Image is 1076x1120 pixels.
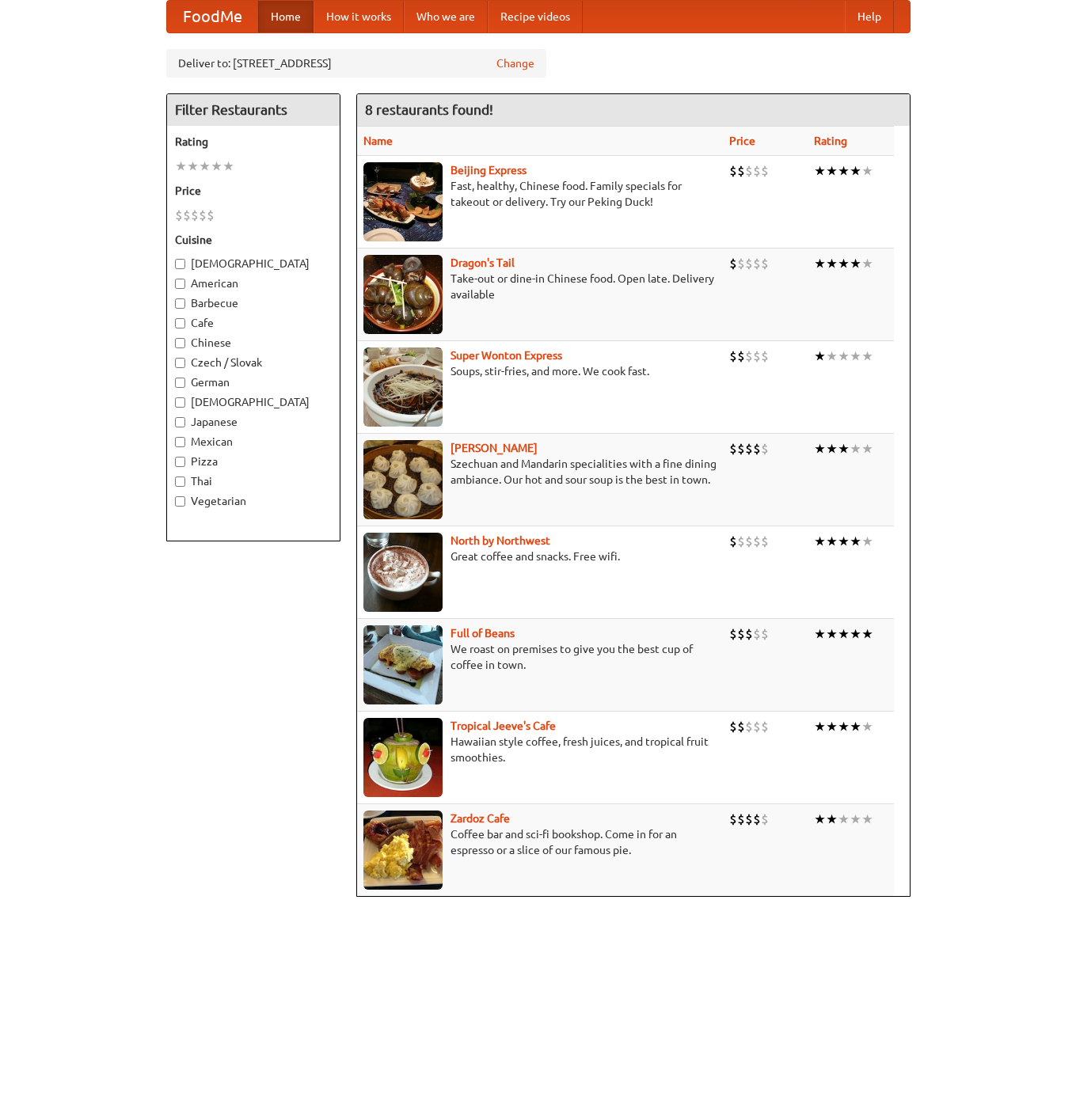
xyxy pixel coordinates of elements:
[745,347,753,365] li: $
[745,811,753,828] li: $
[826,347,838,365] li: ★
[850,811,861,828] li: ★
[363,456,717,488] p: Szechuan and Mandarin specialities with a fine dining ambiance. Our hot and sour soup is the best...
[826,162,838,180] li: ★
[363,826,717,858] p: Coffee bar and sci-fi bookshop. Come in for an espresso or a slice of our famous pie.
[314,1,404,32] a: How it works
[826,533,838,550] li: ★
[451,719,556,732] a: Tropical Jeeve's Cafe
[175,397,185,408] input: [DEMOGRAPHIC_DATA]
[861,625,873,643] li: ★
[175,374,332,390] label: German
[451,627,515,640] a: Full of Beans
[175,298,185,309] input: Barbecue
[850,162,861,180] li: ★
[175,338,185,348] input: Chinese
[838,255,850,272] li: ★
[175,295,332,311] label: Barbecue
[826,255,838,272] li: ★
[175,358,185,368] input: Czech / Slovak
[745,440,753,457] li: $
[363,734,717,765] p: Hawaiian style coffee, fresh juices, and tropical fruit smoothies.
[737,811,745,828] li: $
[451,349,562,362] a: Super Wonton Express
[363,641,717,673] p: We roast on premises to give you the best cup of coffee in town.
[363,625,443,704] img: beans.jpg
[814,625,826,643] li: ★
[814,255,826,272] li: ★
[845,1,894,32] a: Help
[838,533,850,550] li: ★
[175,275,332,291] label: American
[175,183,332,199] h5: Price
[199,158,211,175] li: ★
[175,158,187,175] li: ★
[175,256,332,271] label: [DEMOGRAPHIC_DATA]
[175,493,332,509] label: Vegetarian
[745,255,753,272] li: $
[729,255,737,272] li: $
[745,533,753,550] li: $
[175,437,185,447] input: Mexican
[496,55,534,71] a: Change
[363,135,393,147] a: Name
[838,811,850,828] li: ★
[207,207,215,224] li: $
[363,718,443,797] img: jeeves.jpg
[838,440,850,457] li: ★
[363,440,443,519] img: shandong.jpg
[850,718,861,735] li: ★
[363,178,717,210] p: Fast, healthy, Chinese food. Family specials for takeout or delivery. Try our Peking Duck!
[363,533,443,612] img: north.jpg
[826,718,838,735] li: ★
[826,625,838,643] li: ★
[753,162,761,180] li: $
[175,417,185,427] input: Japanese
[861,347,873,365] li: ★
[814,162,826,180] li: ★
[488,1,583,32] a: Recipe videos
[175,207,183,224] li: $
[363,162,443,241] img: beijing.jpg
[451,534,550,547] b: North by Northwest
[745,718,753,735] li: $
[363,347,443,427] img: superwonton.jpg
[737,162,745,180] li: $
[861,255,873,272] li: ★
[761,347,769,365] li: $
[753,718,761,735] li: $
[838,162,850,180] li: ★
[363,255,443,334] img: dragon.jpg
[814,347,826,365] li: ★
[814,533,826,550] li: ★
[175,394,332,410] label: [DEMOGRAPHIC_DATA]
[187,158,199,175] li: ★
[761,255,769,272] li: $
[451,164,527,177] a: Beijing Express
[404,1,488,32] a: Who we are
[753,625,761,643] li: $
[850,440,861,457] li: ★
[753,440,761,457] li: $
[175,414,332,430] label: Japanese
[861,533,873,550] li: ★
[365,102,493,117] ng-pluralize: 8 restaurants found!
[167,94,340,126] h4: Filter Restaurants
[175,134,332,150] h5: Rating
[729,440,737,457] li: $
[729,533,737,550] li: $
[761,625,769,643] li: $
[451,812,510,825] a: Zardoz Cafe
[814,811,826,828] li: ★
[363,549,717,564] p: Great coffee and snacks. Free wifi.
[175,454,332,469] label: Pizza
[761,533,769,550] li: $
[838,347,850,365] li: ★
[814,718,826,735] li: ★
[166,49,546,78] div: Deliver to: [STREET_ADDRESS]
[451,442,538,454] b: [PERSON_NAME]
[363,271,717,302] p: Take-out or dine-in Chinese food. Open late. Delivery available
[191,207,199,224] li: $
[199,207,207,224] li: $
